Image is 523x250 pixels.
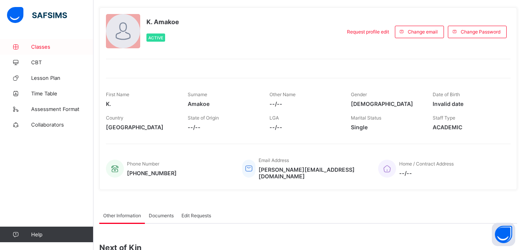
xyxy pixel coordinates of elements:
[149,213,174,218] span: Documents
[188,115,219,121] span: State of Origin
[433,92,460,97] span: Date of Birth
[188,100,258,107] span: Amakoe
[461,29,500,35] span: Change Password
[106,100,176,107] span: K.
[31,121,93,128] span: Collaborators
[106,124,176,130] span: [GEOGRAPHIC_DATA]
[148,35,163,40] span: Active
[347,29,389,35] span: Request profile edit
[259,166,366,180] span: [PERSON_NAME][EMAIL_ADDRESS][DOMAIN_NAME]
[106,115,123,121] span: Country
[31,59,93,65] span: CBT
[127,170,177,176] span: [PHONE_NUMBER]
[269,100,340,107] span: --/--
[351,92,367,97] span: Gender
[181,213,211,218] span: Edit Requests
[269,92,296,97] span: Other Name
[269,124,340,130] span: --/--
[399,161,454,167] span: Home / Contract Address
[188,124,258,130] span: --/--
[492,223,515,246] button: Open asap
[106,92,129,97] span: First Name
[127,161,159,167] span: Phone Number
[351,100,421,107] span: [DEMOGRAPHIC_DATA]
[433,115,455,121] span: Staff Type
[351,115,381,121] span: Marital Status
[103,213,141,218] span: Other Information
[31,231,93,238] span: Help
[31,106,93,112] span: Assessment Format
[31,75,93,81] span: Lesson Plan
[269,115,279,121] span: LGA
[146,18,179,26] span: K. Amakoe
[259,157,289,163] span: Email Address
[188,92,207,97] span: Surname
[399,170,454,176] span: --/--
[433,124,503,130] span: ACADEMIC
[31,90,93,97] span: Time Table
[31,44,93,50] span: Classes
[408,29,438,35] span: Change email
[351,124,421,130] span: Single
[7,7,67,23] img: safsims
[433,100,503,107] span: Invalid date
